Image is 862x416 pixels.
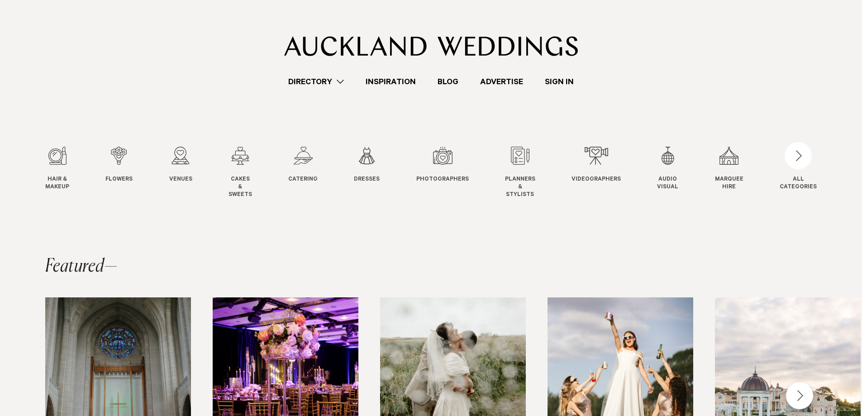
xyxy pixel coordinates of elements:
[169,147,210,199] swiper-slide: 3 / 12
[354,147,398,199] swiper-slide: 6 / 12
[229,176,252,199] span: Cakes & Sweets
[571,176,621,184] span: Videographers
[715,176,743,191] span: Marquee Hire
[354,176,380,184] span: Dresses
[657,176,678,191] span: Audio Visual
[505,176,535,199] span: Planners & Stylists
[105,147,151,199] swiper-slide: 2 / 12
[354,147,380,184] a: Dresses
[416,147,469,184] a: Photographers
[534,76,585,88] a: Sign In
[45,147,69,191] a: Hair & Makeup
[288,147,318,184] a: Catering
[657,147,678,191] a: Audio Visual
[469,76,534,88] a: Advertise
[571,147,639,199] swiper-slide: 9 / 12
[229,147,252,199] a: Cakes & Sweets
[169,176,192,184] span: Venues
[284,36,578,56] img: Auckland Weddings Logo
[416,176,469,184] span: Photographers
[780,147,817,189] button: ALLCATEGORIES
[288,176,318,184] span: Catering
[169,147,192,184] a: Venues
[416,147,487,199] swiper-slide: 7 / 12
[277,76,355,88] a: Directory
[105,147,133,184] a: Flowers
[715,147,743,191] a: Marquee Hire
[45,258,118,276] h2: Featured
[105,176,133,184] span: Flowers
[229,147,270,199] swiper-slide: 4 / 12
[45,147,87,199] swiper-slide: 1 / 12
[427,76,469,88] a: Blog
[780,176,817,191] div: ALL CATEGORIES
[657,147,696,199] swiper-slide: 10 / 12
[571,147,621,184] a: Videographers
[45,176,69,191] span: Hair & Makeup
[505,147,535,199] a: Planners & Stylists
[355,76,427,88] a: Inspiration
[715,147,762,199] swiper-slide: 11 / 12
[505,147,553,199] swiper-slide: 8 / 12
[288,147,336,199] swiper-slide: 5 / 12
